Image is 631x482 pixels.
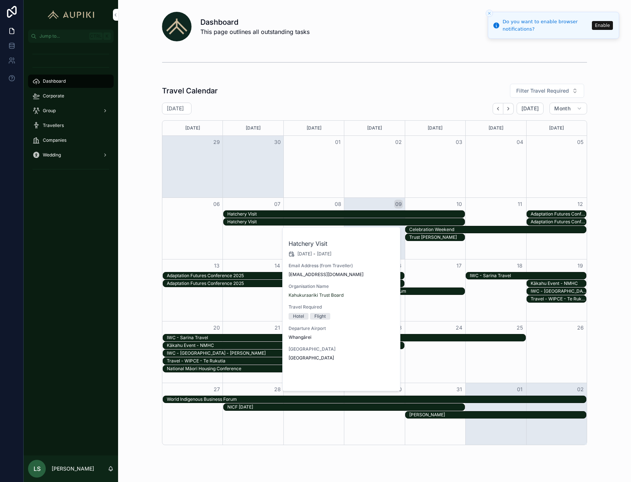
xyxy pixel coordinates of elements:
[576,138,585,147] button: 05
[167,280,404,287] div: Adaptation Futures Conference 2025
[516,261,524,270] button: 18
[43,78,66,84] span: Dashboard
[409,227,586,233] div: Celebration Weekend
[510,84,584,98] button: Select Button
[289,346,395,352] span: [GEOGRAPHIC_DATA]
[549,103,587,114] button: Month
[167,105,184,112] h2: [DATE]
[227,218,465,225] div: Hatchery Visit
[39,33,86,39] span: Jump to...
[486,10,493,17] button: Close toast
[162,86,218,96] h1: Travel Calendar
[167,272,404,279] div: Adaptation Futures Conference 2025
[517,103,544,114] button: [DATE]
[227,404,465,410] div: NICF [DATE]
[289,263,395,269] span: Email Address (from Traveller)
[531,280,586,287] div: Kākahu Event - NMHC
[503,18,590,32] div: Do you want to enable browser notifications?
[345,121,403,135] div: [DATE]
[313,251,315,257] span: -
[314,313,326,320] div: Flight
[531,218,586,225] div: Adaptation Futures Conference 2025
[455,261,463,270] button: 17
[521,105,539,112] span: [DATE]
[167,358,344,364] div: Travel - WIPCE - Te Rukutia
[43,152,61,158] span: Wedding
[394,138,403,147] button: 02
[289,283,395,289] span: Organisation Name
[531,219,586,225] div: Adaptation Futures Conference 2025
[394,200,403,209] button: 09
[24,43,118,185] div: scrollable content
[289,334,395,340] span: Whangārei
[28,75,114,88] a: Dashboard
[89,32,103,40] span: Ctrl
[470,273,586,279] div: IWC - Sarina Travel
[44,9,98,21] img: App logo
[28,134,114,147] a: Companies
[43,108,56,114] span: Group
[455,385,463,394] button: 31
[273,323,282,332] button: 21
[455,138,463,147] button: 03
[28,89,114,103] a: Corporate
[43,137,66,143] span: Companies
[167,280,404,286] div: Adaptation Futures Conference 2025
[212,385,221,394] button: 27
[289,304,395,310] span: Travel Required
[167,350,344,357] div: IWC - Brisbane - Georgina King
[516,200,524,209] button: 11
[167,342,404,349] div: Kākahu Event - NMHC
[531,211,586,217] div: Adaptation Futures Conference 2025
[516,323,524,332] button: 25
[409,226,586,233] div: Celebration Weekend
[334,138,342,147] button: 01
[503,103,514,114] button: Next
[227,219,465,225] div: Hatchery Visit
[28,104,114,117] a: Group
[212,323,221,332] button: 20
[531,288,586,294] div: IWC - [GEOGRAPHIC_DATA] - [PERSON_NAME]
[576,200,585,209] button: 12
[163,121,221,135] div: [DATE]
[409,412,586,418] div: Te Kakano
[212,200,221,209] button: 06
[167,334,525,341] div: IWC - Sarina Travel
[409,234,465,240] div: Trust [PERSON_NAME]
[227,211,465,217] div: Hatchery Visit
[273,138,282,147] button: 30
[200,17,310,27] h1: Dashboard
[289,292,344,298] span: Kahukuraariki Trust Board
[43,123,64,128] span: Travellers
[493,103,503,114] button: Back
[528,121,586,135] div: [DATE]
[455,323,463,332] button: 24
[273,200,282,209] button: 07
[289,239,395,248] h2: Hatchery Visit
[363,373,396,385] button: Open
[285,121,343,135] div: [DATE]
[28,148,114,162] a: Wedding
[334,200,342,209] button: 08
[531,296,586,302] div: Travel - WIPCE - Te Rukutia
[516,138,524,147] button: 04
[104,33,110,39] span: K
[167,396,586,402] div: World Indigenous Business Forum
[200,27,310,36] span: This page outlines all outstanding tasks
[470,272,586,279] div: IWC - Sarina Travel
[289,326,395,331] span: Departure Airport
[317,251,331,257] span: [DATE]
[227,404,465,410] div: NICF Oct 2025
[409,412,586,418] div: [PERSON_NAME]
[297,251,312,257] span: [DATE]
[224,121,282,135] div: [DATE]
[212,138,221,147] button: 29
[554,105,570,112] span: Month
[273,385,282,394] button: 28
[289,272,395,278] span: [EMAIL_ADDRESS][DOMAIN_NAME]
[34,464,41,473] span: LS
[576,323,585,332] button: 26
